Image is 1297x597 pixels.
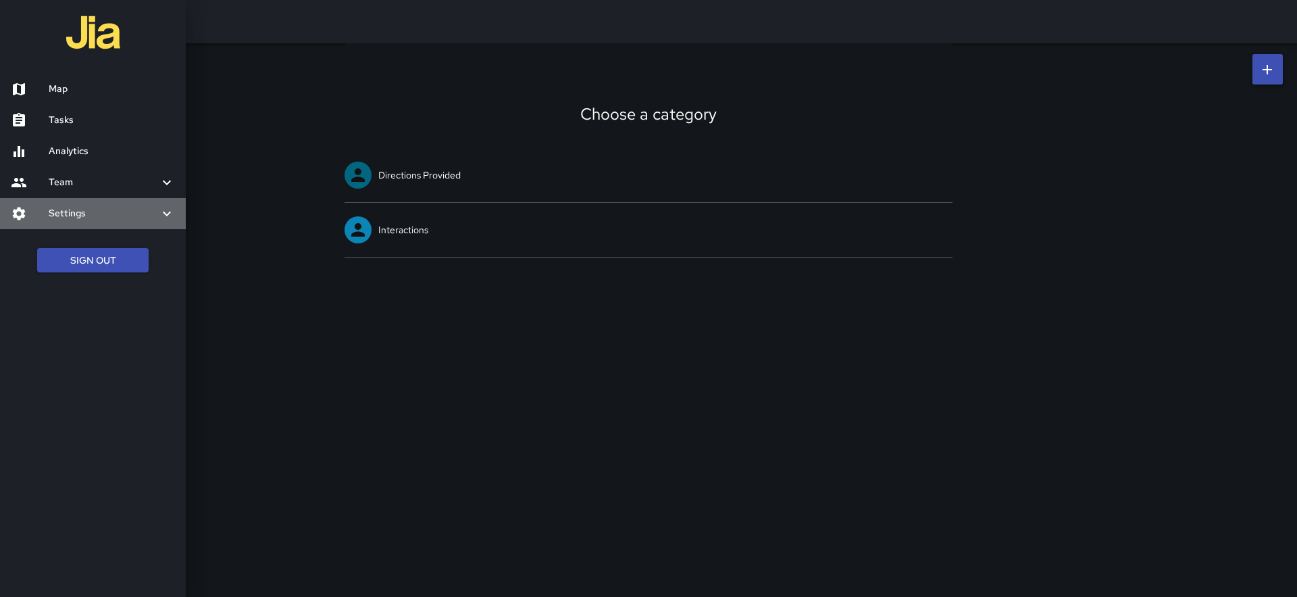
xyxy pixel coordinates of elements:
[49,206,159,221] h6: Settings
[49,82,175,97] h6: Map
[49,144,175,159] h6: Analytics
[37,248,149,273] button: Sign Out
[49,175,159,190] h6: Team
[49,113,175,128] h6: Tasks
[66,5,120,59] img: jia-logo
